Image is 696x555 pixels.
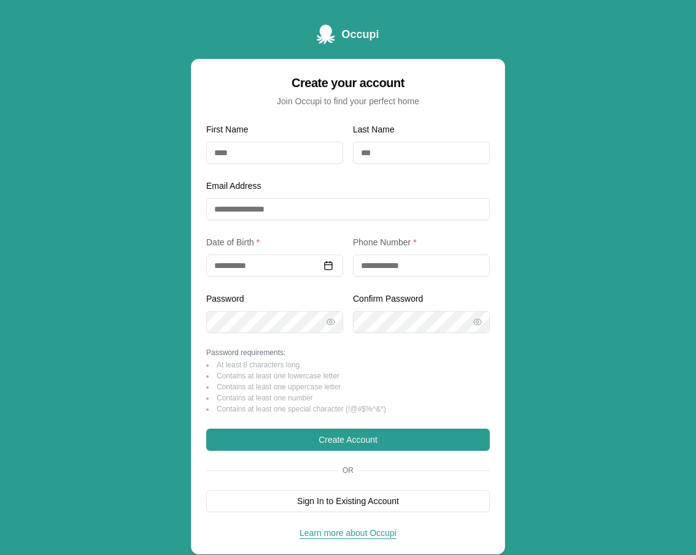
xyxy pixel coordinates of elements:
label: Last Name [353,124,395,134]
p: Password requirements: [206,348,490,358]
label: Email Address [206,181,261,191]
a: Learn more about Occupi [300,528,396,538]
label: Password [206,294,244,304]
li: At least 8 characters long [206,360,490,370]
div: Create your account [206,74,490,91]
a: Occupi [317,25,379,44]
button: Create Account [206,429,490,451]
label: Phone Number [353,237,417,247]
label: Confirm Password [353,294,423,304]
label: First Name [206,124,248,134]
li: Contains at least one number [206,393,490,403]
button: Sign In to Existing Account [206,490,490,512]
label: Date of Birth [206,237,260,247]
li: Contains at least one uppercase letter [206,382,490,392]
div: Join Occupi to find your perfect home [206,95,490,107]
li: Contains at least one lowercase letter [206,371,490,381]
span: Or [338,465,358,475]
li: Contains at least one special character (!@#$%^&*) [206,404,490,414]
span: Occupi [341,26,379,43]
